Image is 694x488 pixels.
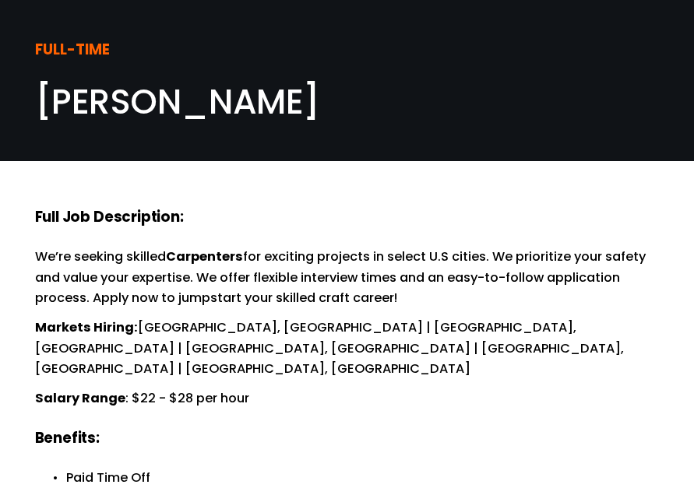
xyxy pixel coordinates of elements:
p: We’re seeking skilled for exciting projects in select U.S cities. We prioritize your safety and v... [35,247,660,308]
p: [GEOGRAPHIC_DATA], [GEOGRAPHIC_DATA] | [GEOGRAPHIC_DATA], [GEOGRAPHIC_DATA] | [GEOGRAPHIC_DATA], ... [35,318,660,379]
p: Paid Time Off [66,468,660,488]
p: : $22 - $28 per hour [35,388,660,409]
strong: FULL-TIME [35,39,110,63]
strong: Full Job Description: [35,206,184,230]
strong: Salary Range [35,388,125,410]
strong: Markets Hiring: [35,318,138,339]
strong: Carpenters [166,247,243,269]
strong: Benefits: [35,427,100,451]
span: [PERSON_NAME] [35,78,320,125]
